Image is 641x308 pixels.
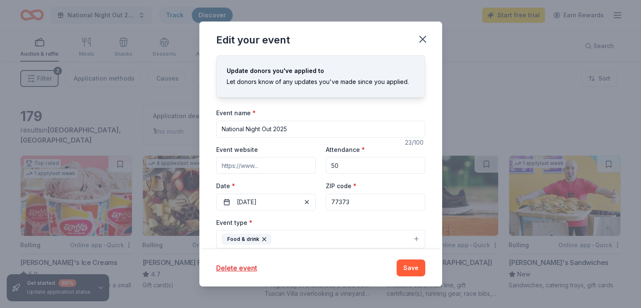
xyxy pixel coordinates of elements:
input: https://www... [216,157,316,174]
label: Event website [216,146,258,154]
button: [DATE] [216,194,316,211]
div: Food & drink [222,234,271,245]
button: Food & drink [216,230,425,249]
label: Event type [216,219,252,227]
input: 12345 (U.S. only) [326,194,425,211]
label: Attendance [326,146,365,154]
div: 23 /100 [405,138,425,148]
div: Let donors know of any updates you've made since you applied. [227,77,415,87]
button: Save [397,259,425,276]
label: ZIP code [326,182,357,190]
input: Spring Fundraiser [216,121,425,138]
label: Event name [216,109,256,117]
div: Edit your event [216,33,290,47]
button: Delete event [216,263,257,273]
input: 20 [326,157,425,174]
label: Date [216,182,316,190]
div: Update donors you've applied to [227,66,415,76]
